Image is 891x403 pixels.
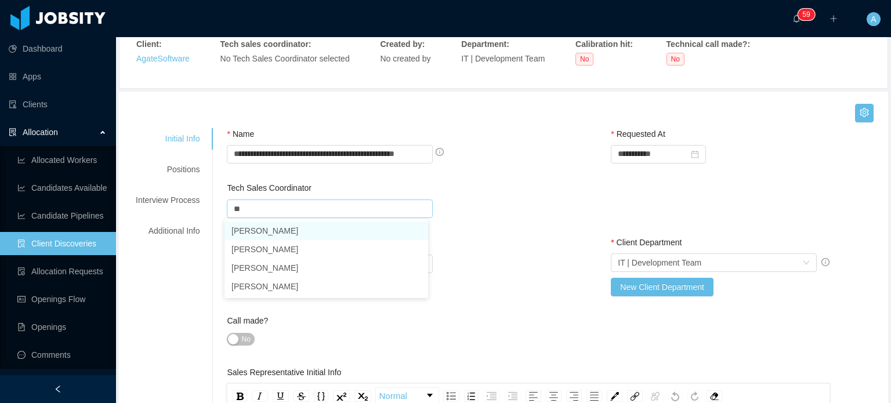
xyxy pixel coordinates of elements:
div: Redo [687,390,702,402]
li: [PERSON_NAME] [224,259,428,277]
span: No created by [380,54,430,63]
label: Requested At [611,129,665,139]
a: icon: idcardOpenings Flow [17,288,107,311]
span: Normal [379,390,407,403]
li: [PERSON_NAME] [224,222,428,240]
span: Client Department [617,238,682,247]
a: AgateSoftware [136,54,190,63]
label: Sales Representative Initial Info [227,368,341,377]
div: Initial Info [122,128,213,150]
div: Indent [483,390,500,402]
strong: Client : [136,39,162,49]
div: Subscript [354,390,371,402]
span: No Tech Sales Coordinator selected [220,54,350,63]
strong: Technical call made? : [667,39,750,49]
i: icon: solution [9,128,17,136]
div: Outdent [505,390,521,402]
a: icon: line-chartCandidates Available [17,176,107,199]
p: 9 [806,9,810,20]
div: Superscript [333,390,350,402]
i: icon: plus [830,14,838,23]
strong: Department : [461,39,509,49]
div: Unlink [647,390,663,402]
div: Positions [122,159,213,180]
li: [PERSON_NAME] [224,277,428,296]
label: Tech Sales Coordinator [227,183,312,193]
div: Link [627,390,643,402]
a: icon: robot [9,371,107,394]
div: Additional Info [122,220,213,242]
span: Allocation [23,128,58,137]
a: icon: file-doneAllocation Requests [17,260,107,283]
span: No [241,333,250,345]
a: icon: appstoreApps [9,65,107,88]
input: Name [227,145,433,164]
strong: Created by : [380,39,425,49]
div: Remove [707,390,722,402]
strong: Tech sales coordinator : [220,39,312,49]
sup: 59 [798,9,814,20]
label: Call made? [227,316,268,325]
span: IT | Development Team [461,54,545,63]
a: icon: messageComments [17,343,107,366]
span: No [575,53,593,66]
a: icon: line-chartAllocated Workers [17,148,107,172]
div: Monospace [314,390,328,402]
a: icon: file-textOpenings [17,315,107,339]
div: IT | Development Team [618,254,701,271]
div: Underline [273,390,289,402]
span: info-circle [436,148,444,156]
a: icon: line-chartCandidate Pipelines [17,204,107,227]
button: Call made? [227,333,254,346]
div: Right [566,390,582,402]
div: Ordered [464,390,479,402]
span: No [667,53,684,66]
div: Strikethrough [294,390,309,402]
p: 5 [802,9,806,20]
span: A [871,12,876,26]
div: Italic [252,390,268,402]
div: Undo [668,390,683,402]
i: icon: calendar [691,150,699,158]
li: [PERSON_NAME] [224,240,428,259]
strong: Calibration hit : [575,39,633,49]
a: icon: file-searchClient Discoveries [17,232,107,255]
div: Interview Process [122,190,213,211]
label: Name [227,129,254,139]
div: Center [546,390,562,402]
button: New Client Department [611,278,713,296]
a: icon: auditClients [9,93,107,116]
div: Unordered [443,390,459,402]
div: Left [526,390,541,402]
button: icon: setting [855,104,874,122]
span: info-circle [821,258,830,266]
div: Bold [233,390,247,402]
i: icon: bell [792,14,801,23]
a: icon: pie-chartDashboard [9,37,107,60]
div: Justify [586,390,602,402]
